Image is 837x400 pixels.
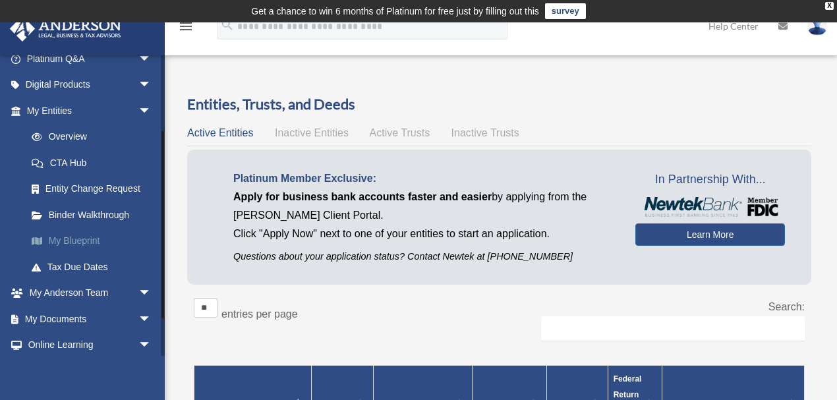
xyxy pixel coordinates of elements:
p: by applying from the [PERSON_NAME] Client Portal. [233,188,616,225]
h3: Entities, Trusts, and Deeds [187,94,811,115]
i: search [220,18,235,32]
span: Inactive Entities [275,127,349,138]
img: User Pic [807,16,827,36]
span: Apply for business bank accounts faster and easier [233,191,492,202]
div: close [825,2,834,10]
p: Platinum Member Exclusive: [233,169,616,188]
a: Overview [18,124,165,150]
span: Active Trusts [370,127,430,138]
span: arrow_drop_down [138,45,165,72]
label: entries per page [221,308,298,320]
a: Learn More [635,223,785,246]
div: Get a chance to win 6 months of Platinum for free just by filling out this [251,3,539,19]
a: My Anderson Teamarrow_drop_down [9,280,171,306]
a: Tax Due Dates [18,254,171,280]
p: Questions about your application status? Contact Newtek at [PHONE_NUMBER] [233,248,616,265]
span: arrow_drop_down [138,98,165,125]
a: Online Learningarrow_drop_down [9,332,171,358]
p: Click "Apply Now" next to one of your entities to start an application. [233,225,616,243]
img: NewtekBankLogoSM.png [642,197,778,217]
span: arrow_drop_down [138,332,165,359]
span: In Partnership With... [635,169,785,190]
span: arrow_drop_down [138,72,165,99]
span: arrow_drop_down [138,306,165,333]
a: menu [178,23,194,34]
a: Digital Productsarrow_drop_down [9,72,171,98]
a: survey [545,3,586,19]
label: Search: [768,301,805,312]
a: CTA Hub [18,150,171,176]
a: Entity Change Request [18,176,171,202]
a: My Entitiesarrow_drop_down [9,98,171,124]
span: arrow_drop_down [138,280,165,307]
a: My Documentsarrow_drop_down [9,306,171,332]
i: menu [178,18,194,34]
a: My Blueprint [18,228,171,254]
span: Active Entities [187,127,253,138]
img: Anderson Advisors Platinum Portal [6,16,125,42]
a: Platinum Q&Aarrow_drop_down [9,45,171,72]
span: Inactive Trusts [451,127,519,138]
a: Binder Walkthrough [18,202,171,228]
